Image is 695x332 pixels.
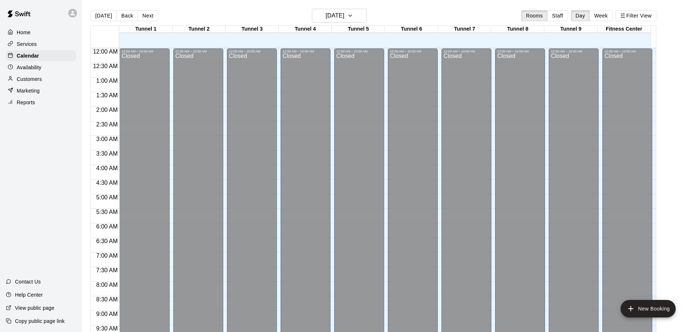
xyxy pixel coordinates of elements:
button: Day [571,10,590,21]
p: Customers [17,75,42,83]
a: Home [6,27,76,38]
span: 3:00 AM [94,136,120,142]
span: 2:30 AM [94,121,120,128]
div: Tunnel 3 [225,26,279,33]
button: Rooms [521,10,548,21]
span: 2:00 AM [94,107,120,113]
a: Calendar [6,50,76,61]
p: Help Center [15,291,43,298]
div: Tunnel 8 [491,26,544,33]
span: 5:00 AM [94,194,120,200]
span: 6:30 AM [94,238,120,244]
p: Contact Us [15,278,41,285]
p: Services [17,40,37,48]
div: 12:00 AM – 10:00 AM [551,50,596,53]
span: 7:00 AM [94,253,120,259]
div: 12:00 AM – 10:00 AM [283,50,328,53]
span: 8:00 AM [94,282,120,288]
p: Reports [17,99,35,106]
p: View public page [15,304,54,312]
a: Availability [6,62,76,73]
p: Copy public page link [15,317,65,325]
button: [DATE] [90,10,117,21]
span: 12:00 AM [91,48,120,55]
a: Marketing [6,85,76,96]
span: 12:30 AM [91,63,120,69]
span: 4:30 AM [94,180,120,186]
p: Availability [17,64,42,71]
div: Tunnel 6 [385,26,438,33]
span: 1:30 AM [94,92,120,98]
span: 5:30 AM [94,209,120,215]
a: Customers [6,74,76,85]
div: 12:00 AM – 10:00 AM [229,50,275,53]
button: Back [116,10,138,21]
span: 6:00 AM [94,223,120,230]
button: Staff [547,10,568,21]
span: 1:00 AM [94,78,120,84]
a: Services [6,39,76,50]
p: Calendar [17,52,39,59]
span: 4:00 AM [94,165,120,171]
div: 12:00 AM – 10:00 AM [605,50,650,53]
div: 12:00 AM – 10:00 AM [121,50,167,53]
button: Week [590,10,613,21]
span: 7:30 AM [94,267,120,273]
h6: [DATE] [326,11,344,21]
p: Home [17,29,31,36]
a: Reports [6,97,76,108]
p: Marketing [17,87,40,94]
span: 9:00 AM [94,311,120,317]
button: add [621,300,676,317]
div: Fitness Center [598,26,651,33]
button: [DATE] [312,9,367,23]
div: Tunnel 2 [173,26,226,33]
div: Tunnel 4 [279,26,332,33]
div: Tunnel 7 [438,26,491,33]
div: Tunnel 9 [544,26,598,33]
button: Filter View [615,10,656,21]
span: 3:30 AM [94,151,120,157]
div: 12:00 AM – 10:00 AM [336,50,382,53]
div: 12:00 AM – 10:00 AM [497,50,543,53]
div: 12:00 AM – 10:00 AM [175,50,221,53]
div: 12:00 AM – 10:00 AM [390,50,436,53]
div: Tunnel 1 [119,26,173,33]
span: 8:30 AM [94,296,120,302]
span: 9:30 AM [94,325,120,332]
button: Next [138,10,158,21]
div: Tunnel 5 [332,26,385,33]
div: 12:00 AM – 10:00 AM [444,50,489,53]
